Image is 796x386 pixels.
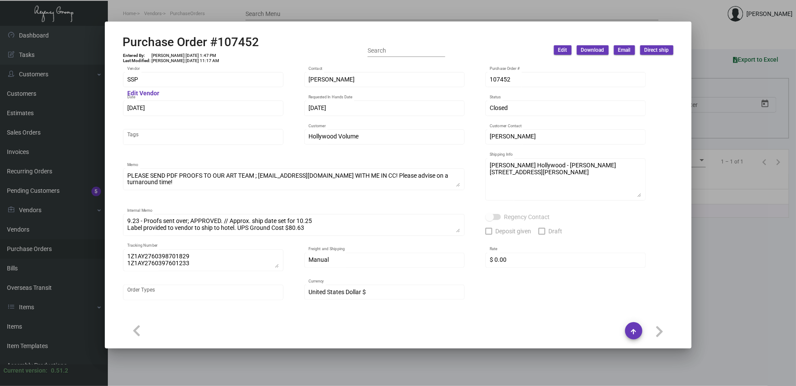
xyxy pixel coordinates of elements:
span: Closed [490,104,508,111]
mat-hint: Edit Vendor [127,90,159,97]
span: Deposit given [496,226,532,236]
span: Email [618,47,631,54]
span: Edit [558,47,567,54]
button: Download [577,45,609,55]
button: Edit [554,45,572,55]
span: Manual [308,256,329,263]
div: 0.51.2 [51,366,68,375]
div: Current version: [3,366,47,375]
span: Download [581,47,604,54]
td: [PERSON_NAME] [DATE] 11:17 AM [151,58,220,63]
h2: Purchase Order #107452 [123,35,259,50]
span: Direct ship [645,47,669,54]
td: [PERSON_NAME] [DATE] 1:47 PM [151,53,220,58]
td: Entered By: [123,53,151,58]
button: Direct ship [640,45,673,55]
button: Email [614,45,635,55]
td: Last Modified: [123,58,151,63]
span: Draft [549,226,563,236]
span: Regency Contact [504,212,550,222]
